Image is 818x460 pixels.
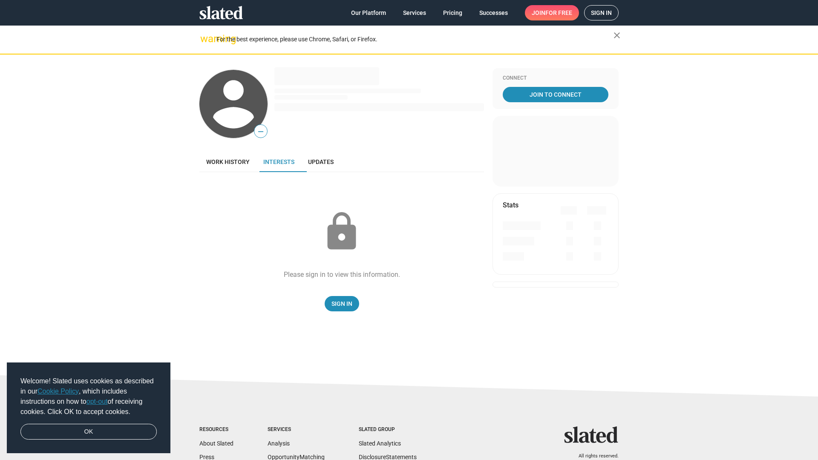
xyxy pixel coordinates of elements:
a: Cookie Policy [37,388,79,395]
span: Updates [308,158,334,165]
div: Please sign in to view this information. [284,270,400,279]
span: Pricing [443,5,462,20]
a: Services [396,5,433,20]
a: Successes [472,5,515,20]
mat-icon: close [612,30,622,40]
mat-icon: lock [320,210,363,253]
span: Sign in [591,6,612,20]
span: Services [403,5,426,20]
span: Join [532,5,572,20]
a: Sign In [325,296,359,311]
a: Analysis [268,440,290,447]
span: Welcome! Slated uses cookies as described in our , which includes instructions on how to of recei... [20,376,157,417]
div: Connect [503,75,608,82]
a: Work history [199,152,256,172]
a: About Slated [199,440,233,447]
span: Interests [263,158,294,165]
mat-card-title: Stats [503,201,518,210]
span: for free [545,5,572,20]
a: Our Platform [344,5,393,20]
mat-icon: warning [200,34,210,44]
a: Sign in [584,5,619,20]
a: opt-out [86,398,108,405]
a: Joinfor free [525,5,579,20]
span: Join To Connect [504,87,607,102]
a: Join To Connect [503,87,608,102]
a: Interests [256,152,301,172]
span: Our Platform [351,5,386,20]
span: — [254,126,267,137]
div: Services [268,426,325,433]
span: Work history [206,158,250,165]
div: Slated Group [359,426,417,433]
a: Updates [301,152,340,172]
a: dismiss cookie message [20,424,157,440]
div: For the best experience, please use Chrome, Safari, or Firefox. [216,34,613,45]
span: Sign In [331,296,352,311]
a: Slated Analytics [359,440,401,447]
a: Pricing [436,5,469,20]
div: Resources [199,426,233,433]
span: Successes [479,5,508,20]
div: cookieconsent [7,362,170,454]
